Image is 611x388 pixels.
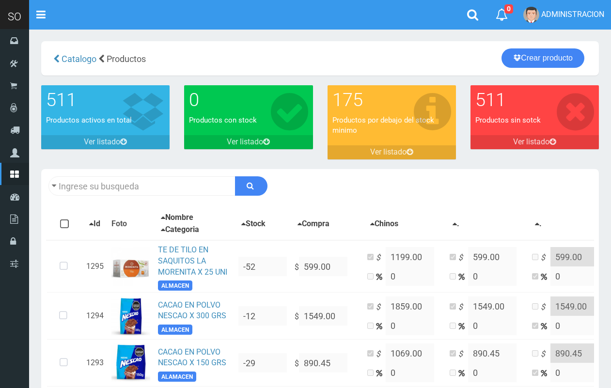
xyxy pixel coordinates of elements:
font: Ver listado [227,137,263,146]
a: Ver listado [41,135,170,149]
font: Ver listado [84,137,120,146]
i: $ [376,252,386,264]
a: TE DE TILO EN SAQUITOS LA MORENITA X 25 UNI [158,245,227,277]
i: $ [458,349,468,360]
button: Stock [238,218,268,230]
span: 0 [504,4,513,14]
a: Ver listado [328,145,456,159]
font: 511 [46,89,77,110]
button: Nombre [158,212,196,224]
i: $ [541,302,550,313]
img: ... [111,343,150,382]
td: 1295 [82,240,108,293]
span: Catalogo [62,54,96,64]
th: Foto [108,208,154,240]
button: . [532,218,545,230]
font: 0 [189,89,199,110]
i: $ [376,349,386,360]
font: Productos con stock [189,116,257,124]
td: $ [291,293,363,340]
span: ALMACEN [158,325,192,335]
td: 1294 [82,293,108,340]
span: ADMINISTRACION [541,10,604,19]
font: 175 [332,89,363,110]
font: Productos sin sotck [475,116,541,124]
a: Ver listado [184,135,313,149]
i: $ [541,349,550,360]
a: CACAO EN POLVO NESCAO X 300 GRS [158,300,226,321]
img: ... [111,296,150,335]
button: . [450,218,462,230]
font: Productos por debajo del stock minimo [332,116,434,135]
font: Ver listado [370,147,407,156]
span: ALMACEN [158,280,192,291]
i: $ [458,302,468,313]
td: 1293 [82,340,108,387]
font: 511 [475,89,506,110]
img: ... [111,247,150,286]
input: Ingrese su busqueda [48,176,235,196]
span: ALAMACEN [158,372,196,382]
a: Catalogo [60,54,96,64]
font: Productos activos en total [46,116,132,124]
i: $ [376,302,386,313]
span: Productos [107,54,146,64]
button: Id [86,218,103,230]
img: User Image [523,7,539,23]
font: Ver listado [513,137,549,146]
a: Ver listado [470,135,599,149]
button: Categoria [158,224,202,236]
button: Compra [295,218,332,230]
i: $ [541,252,550,264]
td: $ [291,340,363,387]
a: Crear producto [501,48,584,68]
td: $ [291,240,363,293]
a: CACAO EN POLVO NESCAO X 150 GRS [158,347,226,368]
i: $ [458,252,468,264]
button: Chinos [367,218,401,230]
